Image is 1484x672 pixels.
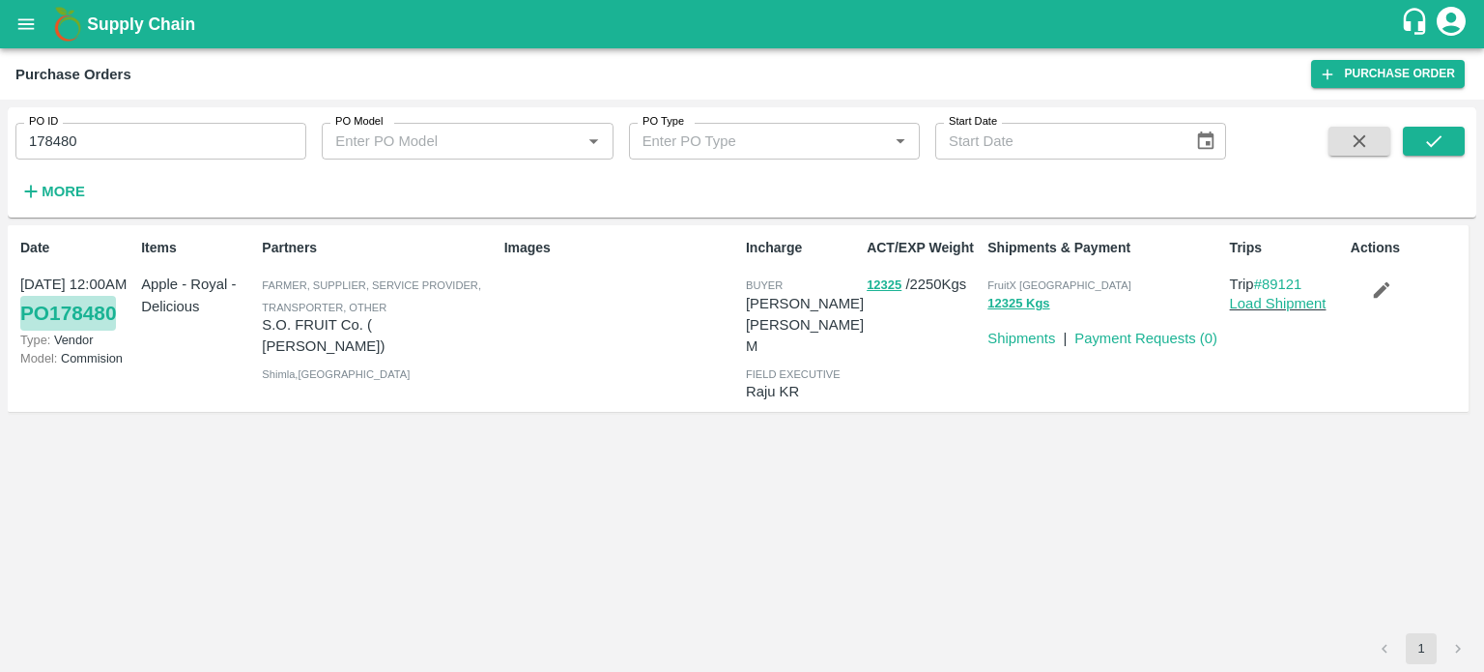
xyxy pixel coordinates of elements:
p: Partners [262,238,496,258]
button: page 1 [1406,633,1437,664]
p: Raju KR [746,381,859,402]
nav: pagination navigation [1366,633,1476,664]
div: account of current user [1434,4,1469,44]
label: PO Model [335,114,384,130]
p: Commision [20,349,133,367]
button: open drawer [4,2,48,46]
input: Start Date [935,123,1180,160]
span: field executive [746,368,841,380]
a: Purchase Order [1311,60,1465,88]
span: Farmer, Supplier, Service Provider, Transporter, Other [262,279,481,312]
a: Payment Requests (0) [1074,331,1217,346]
img: logo [48,5,87,44]
b: Supply Chain [87,15,195,34]
p: [PERSON_NAME] [746,293,864,314]
input: Enter PO Type [635,129,857,154]
label: Start Date [949,114,997,130]
p: [PERSON_NAME] M [746,314,864,358]
button: Open [888,129,913,154]
span: Model: [20,351,57,365]
p: Date [20,238,133,258]
div: customer-support [1400,7,1434,42]
input: Enter PO Model [328,129,550,154]
label: PO ID [29,114,58,130]
p: S.O. FRUIT Co. ( [PERSON_NAME]) [262,314,496,358]
p: Items [141,238,254,258]
button: Open [581,129,606,154]
p: Trips [1230,238,1343,258]
div: Purchase Orders [15,62,131,87]
div: | [1055,320,1067,349]
input: Enter PO ID [15,123,306,160]
p: Apple - Royal - Delicious [141,274,254,317]
p: [DATE] 12:00AM [20,274,133,295]
label: PO Type [642,114,684,130]
p: / 2250 Kgs [867,274,980,296]
a: Supply Chain [87,11,1400,38]
span: Type: [20,333,50,347]
span: FruitX [GEOGRAPHIC_DATA] [987,279,1131,291]
a: PO178480 [20,296,116,331]
button: 12325 Kgs [987,293,1049,315]
a: Shipments [987,331,1055,346]
strong: More [42,184,85,199]
button: More [15,175,90,208]
p: Images [504,238,738,258]
p: Actions [1351,238,1464,258]
p: Vendor [20,331,133,349]
button: 12325 [867,275,901,297]
p: Shipments & Payment [987,238,1221,258]
p: Trip [1230,274,1343,295]
p: Incharge [746,238,859,258]
span: Shimla , [GEOGRAPHIC_DATA] [262,368,410,380]
span: buyer [746,279,783,291]
p: ACT/EXP Weight [867,238,980,258]
button: Choose date [1187,123,1224,160]
a: Load Shipment [1230,296,1327,311]
a: #89121 [1254,277,1302,292]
